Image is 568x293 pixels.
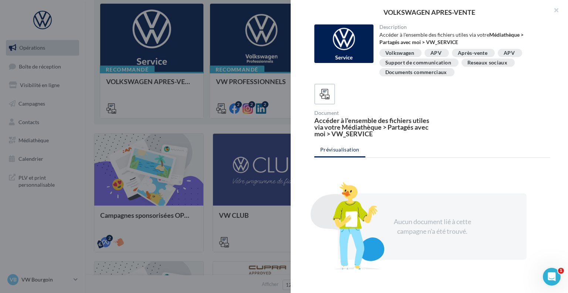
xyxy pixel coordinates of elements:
div: Document [314,110,429,116]
div: Accéder à l'ensemble des fichiers utiles via votre [379,31,545,46]
div: Description [379,24,545,30]
span: 1 [558,268,564,274]
div: Volkswagen [385,50,415,56]
div: Après-vente [458,50,487,56]
div: Reseaux sociaux [467,60,507,66]
div: Accéder à l'ensemble des fichiers utiles via votre Médiathèque > Partagés avec moi > VW_SERVICE [314,117,429,137]
div: APV [504,50,515,56]
iframe: Intercom live chat [543,268,561,286]
div: Support de communication [385,60,451,66]
div: APV [430,50,442,56]
div: Aucun document lié à cette campagne n'a été trouvé. [385,217,479,236]
div: VOLKSWAGEN APRES-VENTE [302,9,556,16]
div: Documents commerciaux [385,70,447,75]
